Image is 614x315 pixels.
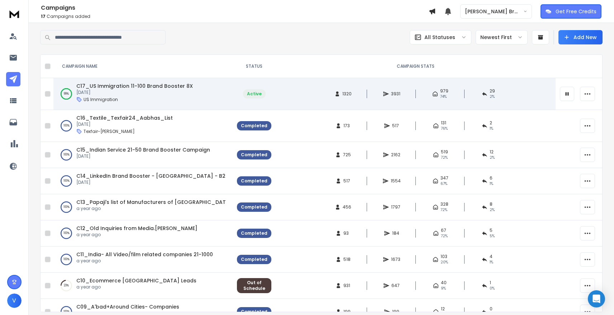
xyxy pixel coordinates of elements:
span: 12 [441,306,445,312]
span: 72 % [441,155,448,161]
p: 99 % [64,90,69,97]
p: Get Free Credits [556,8,596,15]
p: Campaigns added [41,14,429,19]
p: 100 % [63,122,70,129]
a: C16_Textile_Texfair24_Aabhas_List [76,114,173,121]
span: 725 [343,152,351,158]
th: CAMPAIGN STATS [276,55,556,78]
span: 1797 [391,204,400,210]
span: 29 [490,88,495,94]
span: 72 % [441,207,447,213]
span: 2 % [490,207,495,213]
p: All Statuses [424,34,455,41]
span: 2 [490,120,492,126]
p: a year ago [76,258,213,264]
span: 1554 [391,178,401,184]
td: 23%C10_Ecommerce [GEOGRAPHIC_DATA] Leadsa year ago [53,273,233,299]
h1: Campaigns [41,4,429,12]
span: 517 [343,178,351,184]
span: 3931 [391,91,400,97]
p: 100 % [63,230,70,237]
span: 131 [441,120,446,126]
span: 2 % [490,155,495,161]
span: 67 [441,228,446,233]
span: 184 [392,230,399,236]
td: 100%C13_Papaji's list of Manufacturers of [GEOGRAPHIC_DATA]a year ago [53,194,233,220]
span: 5 % [490,233,495,239]
span: 199 [343,309,351,315]
span: 2162 [391,152,400,158]
p: [DATE] [76,90,193,95]
td: 99%C17_US Immigration 11-100 Brand Booster 8X[DATE]US Immigration [53,78,233,110]
td: 100%C11_India- All Video/film related companies 21-1000a year ago [53,247,233,273]
span: 40 [441,280,447,286]
span: C09_A'bad+Around Cities- Companies [76,303,179,310]
span: 0 [490,306,492,312]
span: 173 [343,123,351,129]
span: 9 % [441,286,446,291]
span: 0 % [490,286,495,291]
span: 76 % [441,126,448,132]
span: 2 % [490,94,495,100]
span: 1673 [391,257,400,262]
span: 517 [392,123,399,129]
td: 100%C16_Textile_Texfair24_Aabhas_List[DATE]Texfair-[PERSON_NAME] [53,110,233,142]
th: STATUS [233,55,276,78]
p: [PERSON_NAME] Bros. Motion Pictures [465,8,523,15]
span: 72 % [441,233,448,239]
button: Get Free Credits [541,4,601,19]
span: 199 [392,309,399,315]
div: Completed [241,204,267,210]
button: V [7,293,22,308]
span: 74 % [440,94,447,100]
span: 328 [441,201,448,207]
p: [DATE] [76,153,210,159]
span: 4 [490,254,492,259]
a: C14_LinkedIn Brand Booster - [GEOGRAPHIC_DATA] - B2B [76,172,229,180]
p: 100 % [63,256,70,263]
span: 103 [441,254,447,259]
span: 93 [343,230,351,236]
button: Add New [558,30,603,44]
div: Completed [241,123,267,129]
th: CAMPAIGN NAME [53,55,233,78]
div: Out of Schedule [241,280,267,291]
span: 17 [41,13,46,19]
a: C11_India- All Video/film related companies 21-1000 [76,251,213,258]
div: Active [247,91,262,97]
p: US Immigration [84,97,118,102]
span: 518 [343,257,351,262]
a: C13_Papaji's list of Manufacturers of [GEOGRAPHIC_DATA] [76,199,232,206]
span: 12 [490,149,494,155]
div: Completed [241,257,267,262]
span: 8 [490,201,492,207]
td: 100%C12_Old Inquiries from Media.[PERSON_NAME]a year ago [53,220,233,247]
td: 100%C14_LinkedIn Brand Booster - [GEOGRAPHIC_DATA] - B2B[DATE] [53,168,233,194]
p: a year ago [76,206,225,211]
span: 1 [490,280,491,286]
button: Newest First [476,30,528,44]
a: C15_Indian Service 21-50 Brand Booster Campaign [76,146,210,153]
td: 100%C15_Indian Service 21-50 Brand Booster Campaign[DATE] [53,142,233,168]
span: 1320 [342,91,352,97]
span: 1 % [490,259,493,265]
span: 67 % [441,181,447,187]
span: 5 [490,228,492,233]
a: C17_US Immigration 11-100 Brand Booster 8X [76,82,193,90]
p: 100 % [63,177,70,185]
div: Completed [241,309,267,315]
div: Completed [241,152,267,158]
span: 647 [391,283,400,288]
p: [DATE] [76,121,173,127]
span: 1 % [490,181,493,187]
span: C10_Ecommerce [GEOGRAPHIC_DATA] Leads [76,277,196,284]
p: a year ago [76,284,196,290]
span: 519 [441,149,448,155]
span: 20 % [441,259,448,265]
a: C12_Old Inquiries from Media.[PERSON_NAME] [76,225,197,232]
div: Open Intercom Messenger [588,290,605,307]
